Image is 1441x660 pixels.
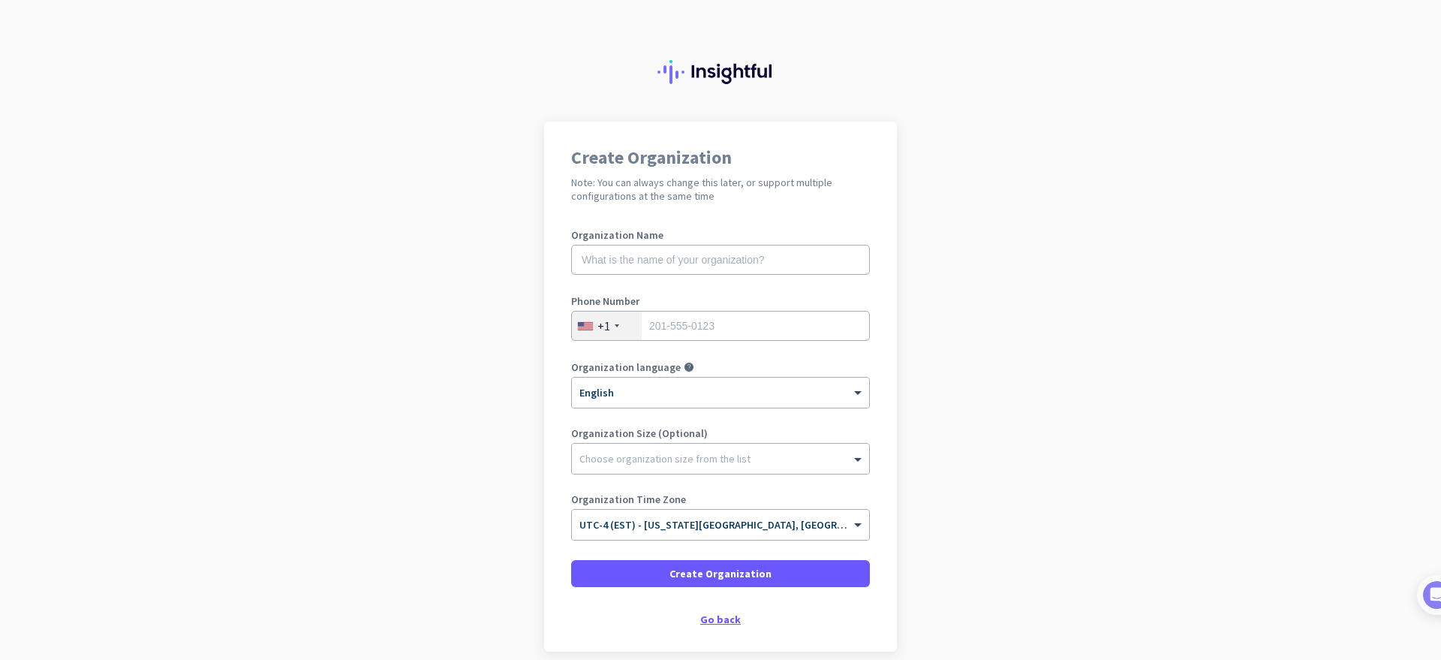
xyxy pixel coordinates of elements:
img: Insightful [657,60,784,84]
label: Organization Name [571,230,870,240]
label: Organization language [571,362,681,372]
i: help [684,362,694,372]
input: What is the name of your organization? [571,245,870,275]
label: Organization Time Zone [571,494,870,505]
input: 201-555-0123 [571,311,870,341]
h1: Create Organization [571,149,870,167]
div: +1 [597,318,610,333]
span: Create Organization [669,566,772,581]
h2: Note: You can always change this later, or support multiple configurations at the same time [571,176,870,203]
label: Organization Size (Optional) [571,428,870,438]
label: Phone Number [571,296,870,306]
div: Go back [571,614,870,625]
button: Create Organization [571,560,870,587]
